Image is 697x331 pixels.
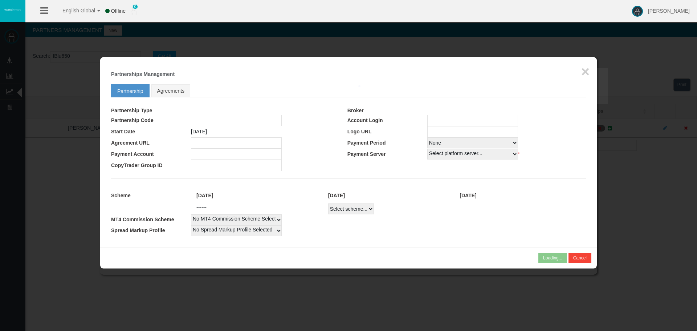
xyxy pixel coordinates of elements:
td: Agreement URL [111,137,191,149]
span: [PERSON_NAME] [648,8,690,14]
div: [DATE] [191,191,323,200]
img: logo.svg [4,8,22,11]
td: Partnership Type [111,106,191,115]
span: ------ [196,205,207,210]
td: Payment Period [347,137,427,149]
td: CopyTrader Group ID [111,160,191,171]
img: user-image [632,6,643,17]
td: Partnership Code [111,115,191,126]
div: [DATE] [454,191,586,200]
td: Account Login [347,115,427,126]
span: [DATE] [191,129,207,134]
span: Offline [111,8,126,14]
span: 0 [133,4,138,9]
button: × [581,64,590,79]
td: Start Date [111,126,191,137]
td: Payment Server [347,149,427,160]
td: Scheme [111,188,191,203]
td: Spread Markup Profile [111,225,191,236]
td: Broker [347,106,427,115]
button: Cancel [568,253,591,263]
td: Payment Account [111,149,191,160]
td: Logo URL [347,126,427,137]
div: [DATE] [323,191,455,200]
img: user_small.png [131,8,136,15]
td: MT4 Commission Scheme [111,214,191,225]
span: English Global [53,8,95,13]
